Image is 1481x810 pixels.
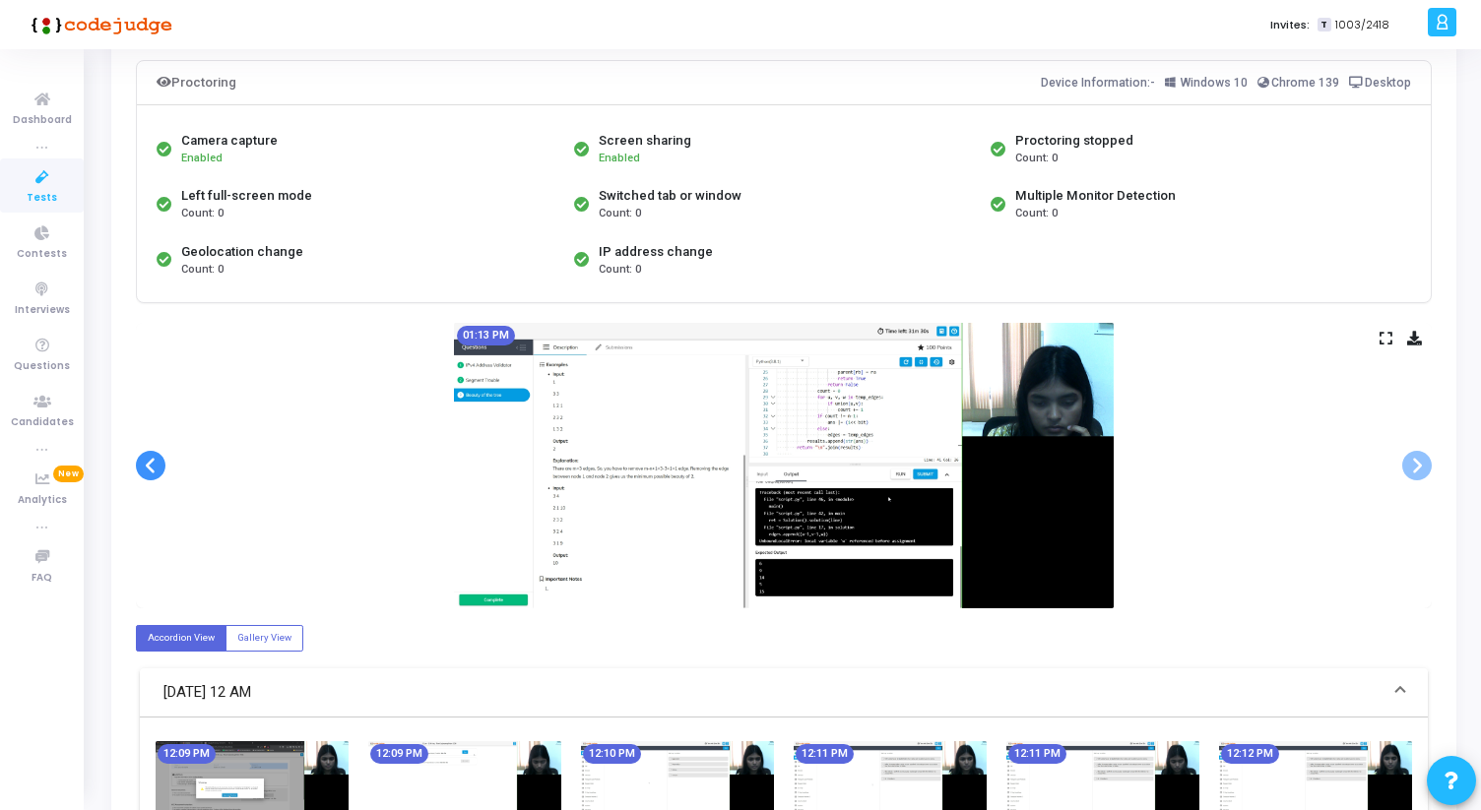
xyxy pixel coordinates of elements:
mat-expansion-panel-header: [DATE] 12 AM [140,668,1428,717]
span: Count: 0 [599,262,641,279]
span: Windows 10 [1181,76,1248,90]
mat-chip: 01:13 PM [457,326,515,345]
span: Candidates [11,414,74,431]
span: 1003/2418 [1335,17,1389,33]
span: Count: 0 [1015,206,1058,222]
div: Switched tab or window [599,186,741,206]
span: Enabled [599,152,640,164]
div: Camera capture [181,131,278,151]
span: Count: 0 [599,206,641,222]
img: screenshot-1754898209888.jpeg [454,323,1114,608]
div: Device Information:- [1041,71,1412,94]
mat-chip: 12:12 PM [1221,744,1279,764]
span: T [1318,18,1330,32]
span: FAQ [32,570,52,587]
span: Count: 0 [181,262,224,279]
span: Chrome 139 [1271,76,1339,90]
div: Proctoring [157,71,236,94]
mat-chip: 12:11 PM [1008,744,1066,764]
span: Contests [17,246,67,263]
div: Geolocation change [181,242,303,262]
div: Proctoring stopped [1015,131,1133,151]
span: Questions [14,358,70,375]
label: Invites: [1270,17,1310,33]
label: Accordion View [136,625,226,652]
div: Multiple Monitor Detection [1015,186,1176,206]
span: Enabled [181,152,223,164]
mat-chip: 12:10 PM [583,744,641,764]
mat-chip: 12:11 PM [796,744,854,764]
span: Dashboard [13,112,72,129]
span: Count: 0 [1015,151,1058,167]
span: Analytics [18,492,67,509]
span: New [53,466,84,482]
span: Tests [27,190,57,207]
div: Left full-screen mode [181,186,312,206]
div: Screen sharing [599,131,691,151]
span: Desktop [1365,76,1411,90]
div: IP address change [599,242,713,262]
mat-panel-title: [DATE] 12 AM [163,681,1381,704]
span: Interviews [15,302,70,319]
mat-chip: 12:09 PM [370,744,428,764]
label: Gallery View [225,625,303,652]
img: logo [25,5,172,44]
mat-chip: 12:09 PM [158,744,216,764]
span: Count: 0 [181,206,224,222]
